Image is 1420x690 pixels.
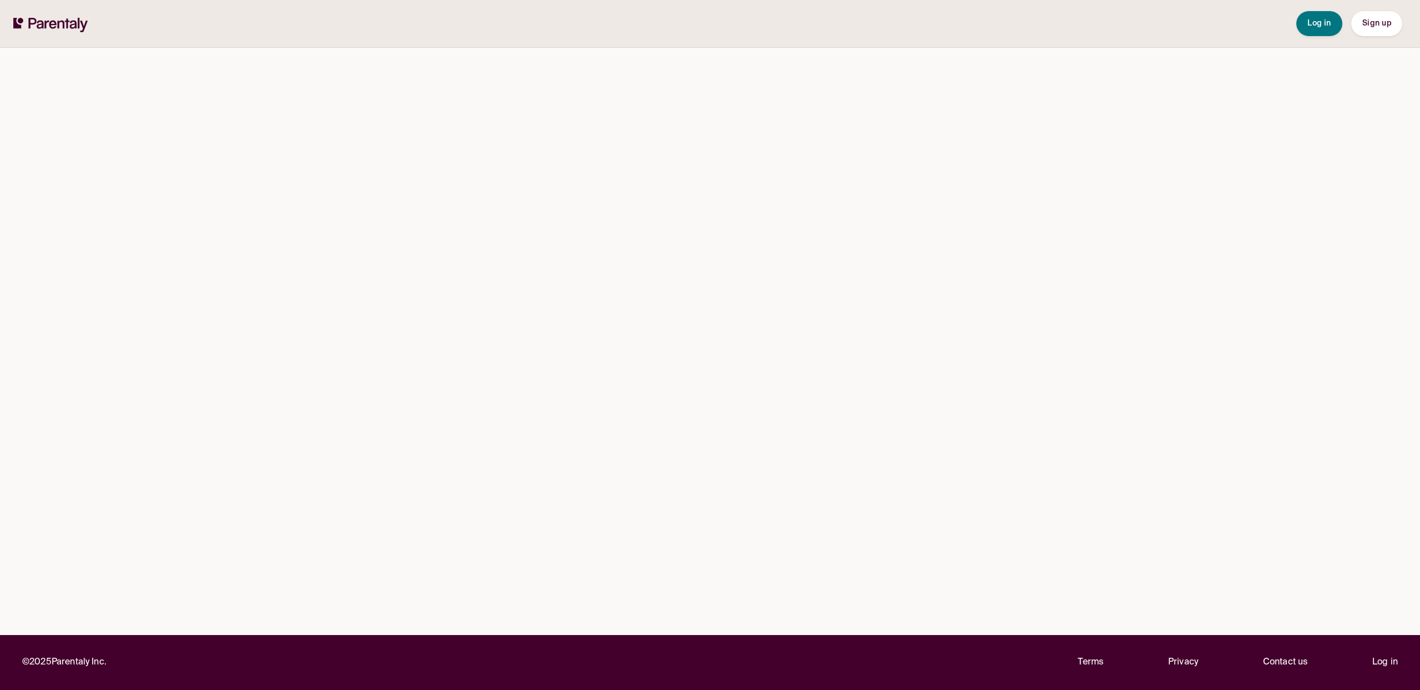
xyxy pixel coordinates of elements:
[1296,11,1342,36] button: Log in
[1372,655,1398,670] a: Log in
[1307,19,1331,27] span: Log in
[1263,655,1308,670] p: Contact us
[22,655,106,670] p: © 2025 Parentaly Inc.
[1078,655,1103,670] a: Terms
[1362,19,1391,27] span: Sign up
[1168,655,1198,670] a: Privacy
[1351,11,1402,36] button: Sign up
